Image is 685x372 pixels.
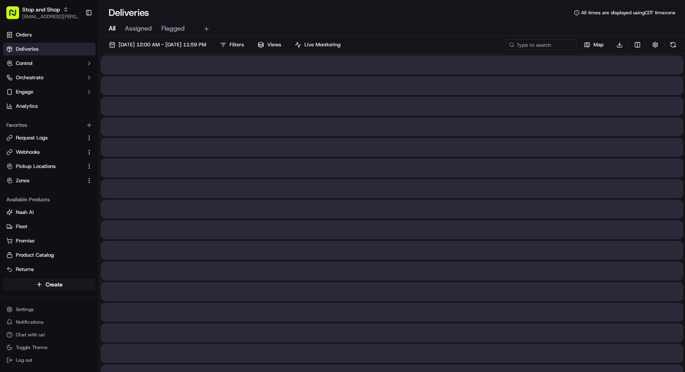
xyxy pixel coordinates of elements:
[3,3,82,22] button: Stop and Shop[EMAIL_ADDRESS][PERSON_NAME][DOMAIN_NAME]
[506,39,577,50] input: Type to search
[46,280,63,288] span: Create
[16,223,27,230] span: Fleet
[22,6,60,13] button: Stop and Shop
[3,235,96,247] button: Promise
[3,132,96,144] button: Request Logs
[267,41,281,48] span: Views
[3,100,96,113] a: Analytics
[16,74,44,81] span: Orchestrate
[109,6,149,19] h1: Deliveries
[3,29,96,41] a: Orders
[16,88,33,95] span: Engage
[291,39,344,50] button: Live Monitoring
[304,41,341,48] span: Live Monitoring
[16,46,38,53] span: Deliveries
[16,319,44,325] span: Notifications
[3,317,96,328] button: Notifications
[230,41,244,48] span: Filters
[593,41,604,48] span: Map
[3,57,96,70] button: Control
[16,134,48,141] span: Request Logs
[16,344,48,351] span: Toggle Theme
[216,39,247,50] button: Filters
[3,119,96,132] div: Favorites
[16,266,34,273] span: Returns
[6,149,83,156] a: Webhooks
[16,237,34,244] span: Promise
[6,163,83,170] a: Pickup Locations
[16,177,29,184] span: Zones
[16,31,32,38] span: Orders
[580,39,607,50] button: Map
[581,10,675,16] span: All times are displayed using CDT timezone
[3,206,96,219] button: Nash AI
[6,134,83,141] a: Request Logs
[3,263,96,276] button: Returns
[3,249,96,261] button: Product Catalog
[161,24,185,33] span: Flagged
[16,163,55,170] span: Pickup Locations
[16,332,45,338] span: Chat with us!
[3,304,96,315] button: Settings
[6,177,83,184] a: Zones
[6,252,92,259] a: Product Catalog
[668,39,679,50] button: Refresh
[3,220,96,233] button: Fleet
[3,146,96,158] button: Webhooks
[16,103,38,110] span: Analytics
[3,342,96,353] button: Toggle Theme
[6,209,92,216] a: Nash AI
[6,266,92,273] a: Returns
[3,160,96,173] button: Pickup Locations
[16,357,32,363] span: Log out
[3,355,96,366] button: Log out
[3,193,96,206] div: Available Products
[125,24,152,33] span: Assigned
[3,43,96,55] a: Deliveries
[105,39,210,50] button: [DATE] 12:00 AM - [DATE] 11:59 PM
[109,24,115,33] span: All
[16,60,33,67] span: Control
[16,306,34,313] span: Settings
[16,252,54,259] span: Product Catalog
[16,149,40,156] span: Webhooks
[3,71,96,84] button: Orchestrate
[6,237,92,244] a: Promise
[3,278,96,291] button: Create
[3,174,96,187] button: Zones
[3,86,96,98] button: Engage
[3,329,96,340] button: Chat with us!
[254,39,285,50] button: Views
[22,13,79,20] button: [EMAIL_ADDRESS][PERSON_NAME][DOMAIN_NAME]
[6,223,92,230] a: Fleet
[16,209,34,216] span: Nash AI
[119,41,206,48] span: [DATE] 12:00 AM - [DATE] 11:59 PM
